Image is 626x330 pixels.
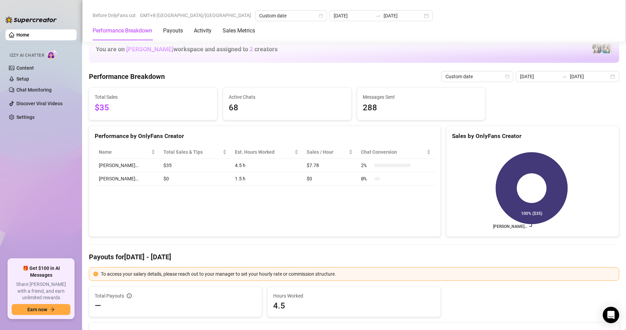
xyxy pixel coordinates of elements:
[50,307,55,312] span: arrow-right
[95,146,159,159] th: Name
[303,159,357,172] td: $7.78
[16,101,63,106] a: Discover Viral Videos
[562,74,567,79] span: swap-right
[159,172,231,185] td: $0
[361,162,372,169] span: 2 %
[159,146,231,159] th: Total Sales & Tips
[250,45,253,53] span: 2
[10,52,44,59] span: Izzy AI Chatter
[101,270,615,278] div: To access your salary details, please reach out to your manager to set your hourly rate or commis...
[520,73,559,80] input: Start date
[12,281,70,301] span: Share [PERSON_NAME] with a friend, and earn unlimited rewards
[93,27,152,35] div: Performance Breakdown
[223,27,255,35] div: Sales Metrics
[16,65,34,71] a: Content
[361,175,372,182] span: 0 %
[99,148,150,156] span: Name
[89,252,619,262] h4: Payouts for [DATE] - [DATE]
[562,74,567,79] span: to
[445,71,509,82] span: Custom date
[12,304,70,315] button: Earn nowarrow-right
[273,300,435,311] span: 4.5
[89,72,165,81] h4: Performance Breakdown
[95,159,159,172] td: [PERSON_NAME]…
[273,292,435,300] span: Hours Worked
[229,93,346,101] span: Active Chats
[95,292,124,300] span: Total Payouts
[140,10,251,20] span: GMT+8 [GEOGRAPHIC_DATA]/[GEOGRAPHIC_DATA]
[12,265,70,278] span: 🎁 Get $100 in AI Messages
[361,148,425,156] span: Chat Conversion
[602,44,612,53] img: Zaddy
[93,272,98,276] span: exclamation-circle
[16,87,52,93] a: Chat Monitoring
[93,10,136,20] span: Before OnlyFans cut
[319,14,323,18] span: calendar
[163,27,183,35] div: Payouts
[16,114,35,120] a: Settings
[27,307,47,312] span: Earn now
[375,13,381,18] span: swap-right
[384,12,423,19] input: End date
[307,148,347,156] span: Sales / Hour
[194,27,212,35] div: Activity
[493,224,527,229] text: [PERSON_NAME]…
[95,132,435,141] div: Performance by OnlyFans Creator
[592,44,602,53] img: Katy
[231,159,303,172] td: 4.5 h
[363,101,480,114] span: 288
[5,16,57,23] img: logo-BBDzfeDw.svg
[570,73,609,80] input: End date
[259,11,323,21] span: Custom date
[95,172,159,185] td: [PERSON_NAME]…
[159,159,231,172] td: $35
[235,148,293,156] div: Est. Hours Worked
[127,293,132,298] span: info-circle
[96,45,278,53] h1: You are on workspace and assigned to creators
[452,132,613,141] div: Sales by OnlyFans Creator
[95,300,101,311] span: —
[363,93,480,101] span: Messages Sent
[357,146,435,159] th: Chat Conversion
[95,101,212,114] span: $35
[126,45,173,53] span: [PERSON_NAME]
[229,101,346,114] span: 68
[47,50,57,59] img: AI Chatter
[16,76,29,82] a: Setup
[334,12,373,19] input: Start date
[163,148,221,156] span: Total Sales & Tips
[603,307,619,323] div: Open Intercom Messenger
[16,32,29,38] a: Home
[303,146,357,159] th: Sales / Hour
[303,172,357,185] td: $0
[231,172,303,185] td: 1.5 h
[375,13,381,18] span: to
[95,93,212,101] span: Total Sales
[505,74,509,79] span: calendar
